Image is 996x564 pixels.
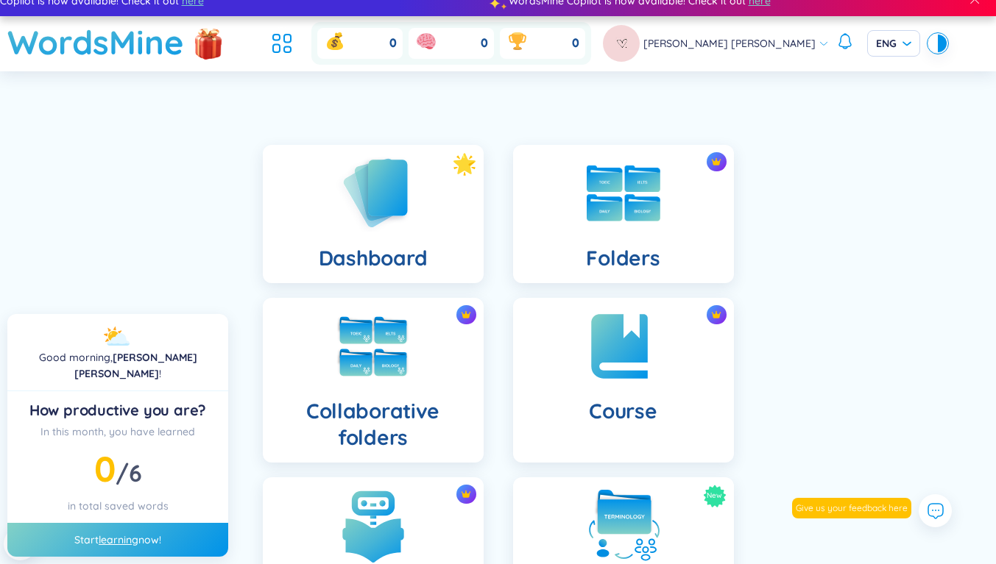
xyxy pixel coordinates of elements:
div: in total saved words [19,498,216,514]
span: 0 [389,35,397,51]
img: crown icon [461,489,471,499]
h4: Collaborative folders [275,398,472,451]
div: Start now! [7,523,228,557]
img: crown icon [711,310,721,320]
img: crown icon [461,310,471,320]
span: ENG [876,36,911,51]
span: 0 [572,35,579,51]
span: 6 [129,458,142,488]
a: crown iconCourse [498,298,749,463]
span: / [116,458,141,488]
div: How productive you are? [19,400,216,421]
span: Good morning , [39,351,113,364]
a: avatar [603,25,643,62]
img: flashSalesIcon.a7f4f837.png [194,21,223,65]
div: ! [19,349,216,382]
div: In this month, you have learned [19,424,216,440]
a: Dashboard [248,145,498,283]
span: 0 [94,446,116,490]
a: WordsMine [7,16,184,68]
img: crown icon [711,157,721,167]
a: learning [99,533,138,546]
h4: Dashboard [319,245,427,271]
span: [PERSON_NAME] [PERSON_NAME] [643,35,816,51]
span: New [707,485,722,507]
a: crown iconCollaborative folders [248,298,498,463]
a: crown iconFolders [498,145,749,283]
a: [PERSON_NAME] [PERSON_NAME] [74,351,197,380]
h4: Folders [586,245,660,271]
h4: Course [589,398,657,424]
span: 0 [481,35,488,51]
img: avatar [603,25,640,62]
